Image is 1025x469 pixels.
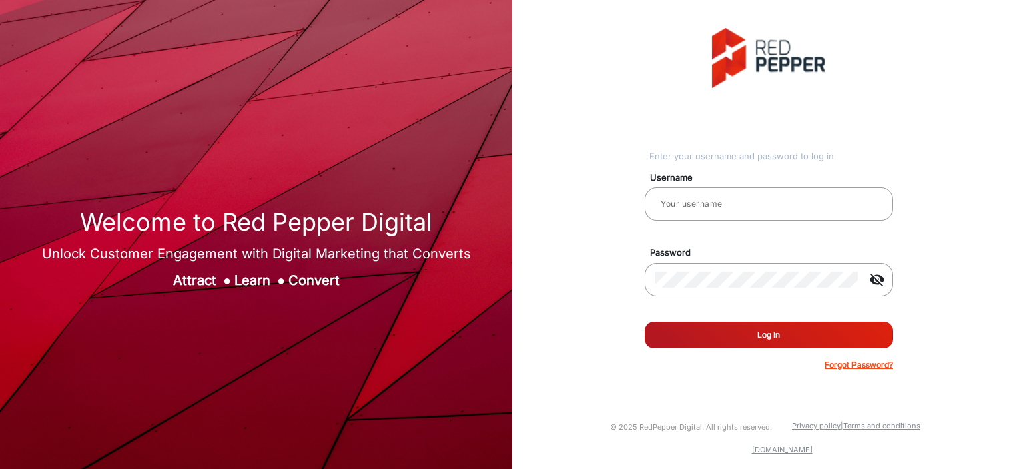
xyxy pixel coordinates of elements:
[610,422,772,432] small: © 2025 RedPepper Digital. All rights reserved.
[712,28,825,88] img: vmg-logo
[645,322,893,348] button: Log In
[42,270,471,290] div: Attract Learn Convert
[649,150,893,163] div: Enter your username and password to log in
[42,208,471,237] h1: Welcome to Red Pepper Digital
[825,359,893,371] p: Forgot Password?
[42,244,471,264] div: Unlock Customer Engagement with Digital Marketing that Converts
[640,246,908,260] mat-label: Password
[841,421,843,430] a: |
[640,171,908,185] mat-label: Username
[792,421,841,430] a: Privacy policy
[655,196,882,212] input: Your username
[277,272,285,288] span: ●
[223,272,231,288] span: ●
[861,272,893,288] mat-icon: visibility_off
[843,421,920,430] a: Terms and conditions
[752,445,813,454] a: [DOMAIN_NAME]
